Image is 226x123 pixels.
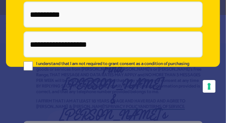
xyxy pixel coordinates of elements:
a: TERMS OF SERVICE. [149,105,185,110]
a: PRIVACY POLICY [108,105,140,110]
input: I understand that I am not required to grant consent as a condition of purchasing goods or servic... [24,61,33,71]
p: I understand that I am not required to grant consent as a condition of purchasing goods or servic... [37,61,203,95]
p: I AFFIRM THAT I AM AT LEAST 18 YEARS OF AGE AND HAVE READ AND AGREE TO [PERSON_NAME] & [PERSON_NA... [37,99,203,110]
button: Your consent preferences for tracking technologies [203,80,216,93]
